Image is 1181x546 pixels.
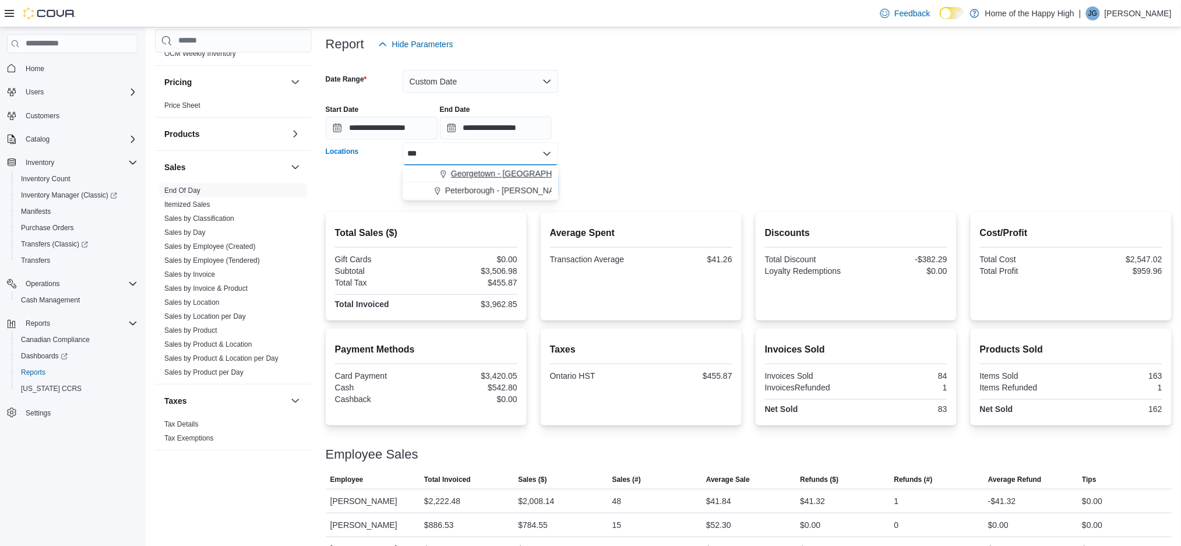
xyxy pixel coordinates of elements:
span: Transfers (Classic) [16,237,138,251]
span: Itemized Sales [164,200,210,209]
span: Sales by Location [164,298,220,307]
div: Subtotal [335,266,424,276]
span: Transfers [16,253,138,267]
span: Inventory Manager (Classic) [21,191,117,200]
span: Operations [21,277,138,291]
h3: Report [326,37,364,51]
span: Inventory Manager (Classic) [16,188,138,202]
div: Total Profit [980,266,1069,276]
div: Gift Cards [335,255,424,264]
span: Reports [26,319,50,328]
div: $0.00 [858,266,947,276]
div: $41.32 [801,494,826,508]
a: Sales by Product per Day [164,368,244,376]
span: Employee [330,475,364,484]
span: OCM Weekly Inventory [164,49,236,58]
a: Sales by Product & Location per Day [164,354,278,362]
div: $455.87 [643,371,732,381]
button: Users [21,85,48,99]
button: Hide Parameters [373,33,458,56]
div: Pricing [155,98,312,117]
button: Inventory [2,154,142,171]
div: $542.80 [428,383,517,392]
span: Hide Parameters [392,38,453,50]
button: Products [164,128,286,140]
span: Average Refund [988,475,1042,484]
input: Dark Mode [940,7,964,19]
button: Reports [2,315,142,332]
span: Inventory Count [21,174,70,184]
div: Cash [335,383,424,392]
div: 84 [858,371,947,381]
button: Reports [21,316,55,330]
span: Inventory [26,158,54,167]
span: Transfers [21,256,50,265]
div: [PERSON_NAME] [326,513,419,537]
a: Cash Management [16,293,84,307]
span: Purchase Orders [21,223,74,233]
span: [US_STATE] CCRS [21,384,82,393]
span: Settings [26,408,51,418]
div: $3,962.85 [428,300,517,309]
span: Feedback [894,8,930,19]
div: InvoicesRefunded [765,383,854,392]
a: Sales by Day [164,228,206,237]
span: Tax Details [164,420,199,429]
span: Manifests [21,207,51,216]
span: Sales ($) [518,475,547,484]
div: Total Discount [765,255,854,264]
span: Sales by Product per Day [164,368,244,377]
span: Sales by Location per Day [164,312,246,321]
div: 15 [612,518,622,532]
button: Settings [2,404,142,421]
div: Invoices Sold [765,371,854,381]
span: Operations [26,279,60,288]
button: Products [288,127,302,141]
span: Cash Management [16,293,138,307]
a: Sales by Product & Location [164,340,252,348]
span: Customers [21,108,138,123]
button: Manifests [12,203,142,220]
h2: Taxes [550,343,732,357]
div: $41.26 [643,255,732,264]
span: Tax Exemptions [164,434,214,443]
a: Sales by Product [164,326,217,334]
div: 163 [1073,371,1162,381]
a: Sales by Invoice & Product [164,284,248,293]
div: 83 [858,404,947,414]
span: Sales by Classification [164,214,234,223]
a: Inventory Manager (Classic) [16,188,122,202]
strong: Total Invoiced [335,300,389,309]
button: Users [2,84,142,100]
span: Reports [21,368,45,377]
a: Dashboards [12,348,142,364]
button: Operations [2,276,142,292]
div: -$41.32 [988,494,1016,508]
button: Catalog [21,132,54,146]
strong: Net Sold [765,404,798,414]
span: Sales by Invoice [164,270,215,279]
div: 1 [894,494,899,508]
h3: Pricing [164,76,192,88]
button: Customers [2,107,142,124]
button: Operations [21,277,65,291]
h3: Employee Sales [326,448,418,462]
a: Inventory Count [16,172,75,186]
button: Reports [12,364,142,381]
a: Inventory Manager (Classic) [12,187,142,203]
span: Sales (#) [612,475,641,484]
div: Cashback [335,394,424,404]
span: Home [21,61,138,76]
div: Items Sold [980,371,1069,381]
a: Dashboards [16,349,72,363]
a: Sales by Employee (Created) [164,242,256,251]
span: Total Invoiced [424,475,471,484]
button: Pricing [164,76,286,88]
span: JG [1088,6,1097,20]
div: Total Cost [980,255,1069,264]
p: | [1079,6,1081,20]
div: Taxes [155,417,312,450]
div: $0.00 [1083,518,1103,532]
